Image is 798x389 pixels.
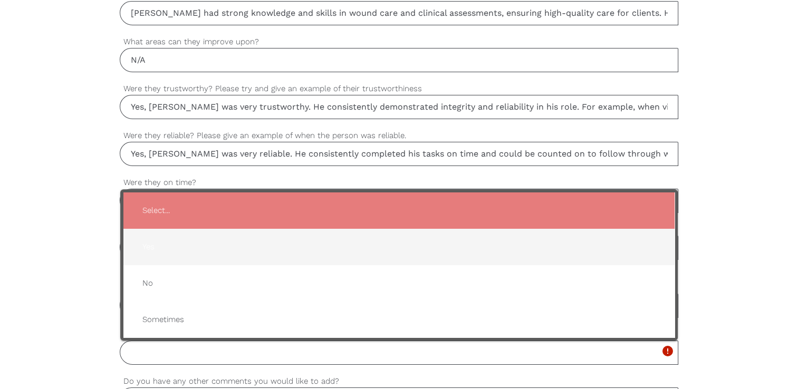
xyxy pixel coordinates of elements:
[120,328,678,341] label: How is their spoken and written English?
[120,130,678,142] label: Were they reliable? Please give an example of when the person was reliable.
[134,198,664,223] span: Select...
[134,234,664,260] span: Yes
[120,223,678,236] label: Were they helpful? Please try and give an example of their helpfulness
[120,83,678,95] label: Were they trustworthy? Please try and give an example of their trustworthiness
[134,307,664,333] span: Sometimes
[120,177,678,189] label: Were they on time?
[120,270,678,294] label: Would you recommend them for a job where they are working as a care or support worker and deliver...
[120,36,678,48] label: What areas can they improve upon?
[134,270,664,296] span: No
[661,345,674,357] i: error
[120,375,678,387] label: Do you have any other comments you would like to add?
